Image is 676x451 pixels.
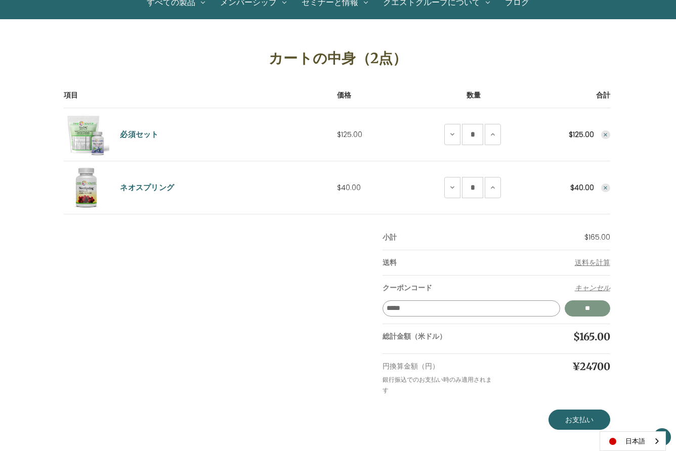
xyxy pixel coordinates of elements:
strong: 総計金額（米ドル） [383,331,446,341]
a: 必須セット [120,129,158,141]
a: 日本語 [600,432,665,450]
a: ネオスプリング [120,182,174,194]
th: 合計 [519,90,610,108]
div: Language [600,431,666,451]
span: $125.00 [337,129,362,140]
button: Add Info [575,257,610,268]
strong: $125.00 [569,129,594,140]
th: 項目 [64,90,337,108]
strong: $40.00 [570,183,594,193]
strong: 小計 [383,232,397,242]
span: 送料を計算 [575,257,610,267]
strong: クーポンコード [383,283,432,293]
button: Remove Essential Set from cart [601,130,610,140]
input: Essential Set [462,124,483,145]
small: 銀行振込でのお支払い時のみ適用されます [383,375,492,394]
span: ¥24700 [572,360,610,373]
button: キャンセル [575,283,610,293]
p: 円換算金額（円） [383,361,496,372]
aside: Language selected: 日本語 [600,431,666,451]
a: お支払い [548,410,610,430]
span: $165.00 [573,330,610,343]
input: NeoSpring [462,177,483,198]
strong: 送料 [383,257,397,267]
button: Remove NeoSpring from cart [601,184,610,193]
span: $165.00 [584,232,610,242]
th: 価格 [337,90,428,108]
h1: カートの中身（2点） [64,48,612,69]
span: $40.00 [337,183,361,193]
th: 数量 [428,90,519,108]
